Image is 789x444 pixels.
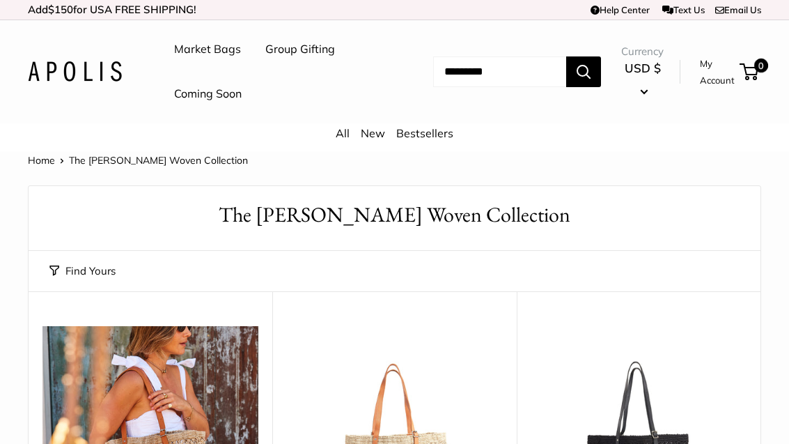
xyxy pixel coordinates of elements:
span: Currency [621,42,664,61]
img: Apolis [28,61,122,82]
a: Market Bags [174,39,241,60]
a: Coming Soon [174,84,242,105]
a: 0 [741,63,758,80]
span: $150 [48,3,73,16]
a: Email Us [715,4,761,15]
span: 0 [754,59,768,72]
h1: The [PERSON_NAME] Woven Collection [49,200,740,230]
a: New [361,126,385,140]
a: Help Center [591,4,650,15]
button: Find Yours [49,261,116,281]
nav: Breadcrumb [28,151,248,169]
a: Home [28,154,55,167]
input: Search... [433,56,566,87]
a: Text Us [662,4,705,15]
span: The [PERSON_NAME] Woven Collection [69,154,248,167]
a: All [336,126,350,140]
span: USD $ [625,61,661,75]
a: Bestsellers [396,126,453,140]
a: My Account [700,55,735,89]
button: Search [566,56,601,87]
button: USD $ [621,57,664,102]
a: Group Gifting [265,39,335,60]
